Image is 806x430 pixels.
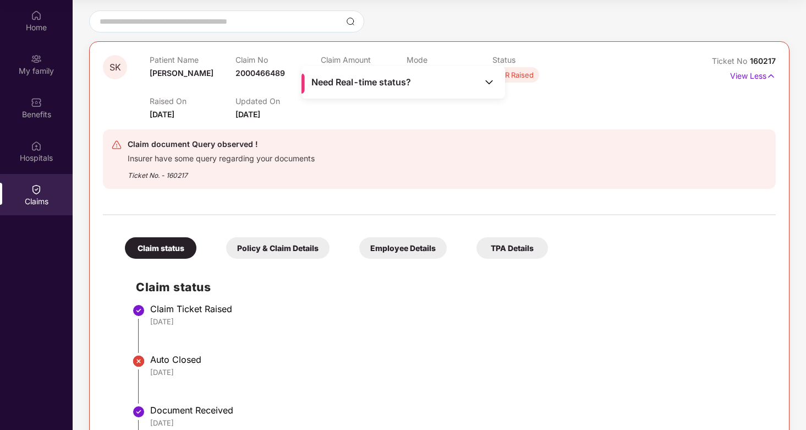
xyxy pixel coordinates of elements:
p: Claim No [235,55,321,64]
img: svg+xml;base64,PHN2ZyB3aWR0aD0iMjAiIGhlaWdodD0iMjAiIHZpZXdCb3g9IjAgMCAyMCAyMCIgZmlsbD0ibm9uZSIgeG... [31,53,42,64]
div: Employee Details [359,237,447,259]
img: svg+xml;base64,PHN2ZyBpZD0iU3RlcC1Eb25lLTMyeDMyIiB4bWxucz0iaHR0cDovL3d3dy53My5vcmcvMjAwMC9zdmciIH... [132,405,145,418]
div: Ticket No. - 160217 [128,164,315,181]
img: svg+xml;base64,PHN2ZyB4bWxucz0iaHR0cDovL3d3dy53My5vcmcvMjAwMC9zdmciIHdpZHRoPSIyNCIgaGVpZ2h0PSIyNC... [111,139,122,150]
span: [DATE] [150,110,174,119]
div: TPA Details [476,237,548,259]
span: SK [109,63,121,72]
img: svg+xml;base64,PHN2ZyBpZD0iU2VhcmNoLTMyeDMyIiB4bWxucz0iaHR0cDovL3d3dy53My5vcmcvMjAwMC9zdmciIHdpZH... [346,17,355,26]
h2: Claim status [136,278,765,296]
p: Claim Amount [321,55,407,64]
div: Claim status [125,237,196,259]
p: Raised On [150,96,235,106]
span: Ticket No [712,56,750,66]
span: Need Real-time status? [311,77,411,88]
div: Auto Closed [150,354,765,365]
span: [PERSON_NAME] [150,68,213,78]
p: Updated On [235,96,321,106]
img: svg+xml;base64,PHN2ZyB4bWxucz0iaHR0cDovL3d3dy53My5vcmcvMjAwMC9zdmciIHdpZHRoPSIxNyIgaGVpZ2h0PSIxNy... [766,70,776,82]
div: Claim document Query observed ! [128,138,315,151]
p: Mode [407,55,492,64]
img: svg+xml;base64,PHN2ZyBpZD0iQmVuZWZpdHMiIHhtbG5zPSJodHRwOi8vd3d3LnczLm9yZy8yMDAwL3N2ZyIgd2lkdGg9Ij... [31,97,42,108]
div: Document Received [150,405,765,416]
span: [DATE] [235,110,260,119]
img: svg+xml;base64,PHN2ZyBpZD0iSG9zcGl0YWxzIiB4bWxucz0iaHR0cDovL3d3dy53My5vcmcvMjAwMC9zdmciIHdpZHRoPS... [31,140,42,151]
img: svg+xml;base64,PHN2ZyBpZD0iU3RlcC1Eb25lLTMyeDMyIiB4bWxucz0iaHR0cDovL3d3dy53My5vcmcvMjAwMC9zdmciIH... [132,304,145,317]
div: [DATE] [150,367,765,377]
img: Toggle Icon [484,77,495,88]
div: Policy & Claim Details [226,237,330,259]
p: Status [492,55,578,64]
div: Insurer have some query regarding your documents [128,151,315,164]
span: 2000466489 [235,68,285,78]
p: Patient Name [150,55,235,64]
span: 160217 [750,56,776,66]
div: [DATE] [150,418,765,428]
div: IR Raised [503,69,534,80]
p: View Less [730,67,776,82]
img: svg+xml;base64,PHN2ZyBpZD0iQ2xhaW0iIHhtbG5zPSJodHRwOi8vd3d3LnczLm9yZy8yMDAwL3N2ZyIgd2lkdGg9IjIwIi... [31,184,42,195]
div: [DATE] [150,317,765,326]
div: Claim Ticket Raised [150,303,765,314]
img: svg+xml;base64,PHN2ZyBpZD0iU3RlcC1Eb25lLTIweDIwIiB4bWxucz0iaHR0cDovL3d3dy53My5vcmcvMjAwMC9zdmciIH... [132,355,145,368]
img: svg+xml;base64,PHN2ZyBpZD0iSG9tZSIgeG1sbnM9Imh0dHA6Ly93d3cudzMub3JnLzIwMDAvc3ZnIiB3aWR0aD0iMjAiIG... [31,10,42,21]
